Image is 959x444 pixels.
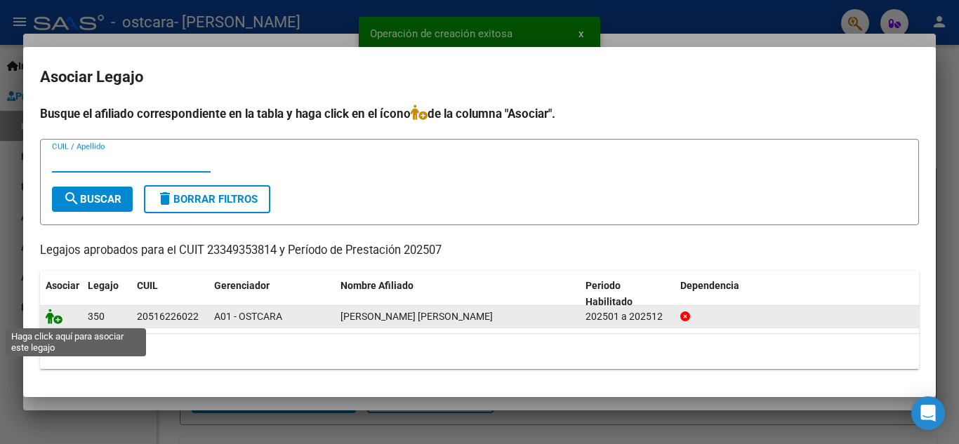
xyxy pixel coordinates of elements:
[63,193,121,206] span: Buscar
[335,271,580,317] datatable-header-cell: Nombre Afiliado
[911,396,945,430] div: Open Intercom Messenger
[340,311,493,322] span: MEDINA LAUTARO ALEXIS
[40,271,82,317] datatable-header-cell: Asociar
[40,105,919,123] h4: Busque el afiliado correspondiente en la tabla y haga click en el ícono de la columna "Asociar".
[131,271,209,317] datatable-header-cell: CUIL
[63,190,80,207] mat-icon: search
[340,280,414,291] span: Nombre Afiliado
[40,64,919,90] h2: Asociar Legajo
[46,280,79,291] span: Asociar
[82,271,131,317] datatable-header-cell: Legajo
[586,280,633,307] span: Periodo Habilitado
[157,190,173,207] mat-icon: delete
[88,280,119,291] span: Legajo
[586,309,669,325] div: 202501 a 202512
[137,280,158,291] span: CUIL
[209,271,335,317] datatable-header-cell: Gerenciador
[214,311,282,322] span: A01 - OSTCARA
[137,309,199,325] div: 20516226022
[88,311,105,322] span: 350
[52,187,133,212] button: Buscar
[214,280,270,291] span: Gerenciador
[144,185,270,213] button: Borrar Filtros
[580,271,675,317] datatable-header-cell: Periodo Habilitado
[675,271,920,317] datatable-header-cell: Dependencia
[40,334,919,369] div: 1 registros
[680,280,739,291] span: Dependencia
[40,242,919,260] p: Legajos aprobados para el CUIT 23349353814 y Período de Prestación 202507
[157,193,258,206] span: Borrar Filtros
